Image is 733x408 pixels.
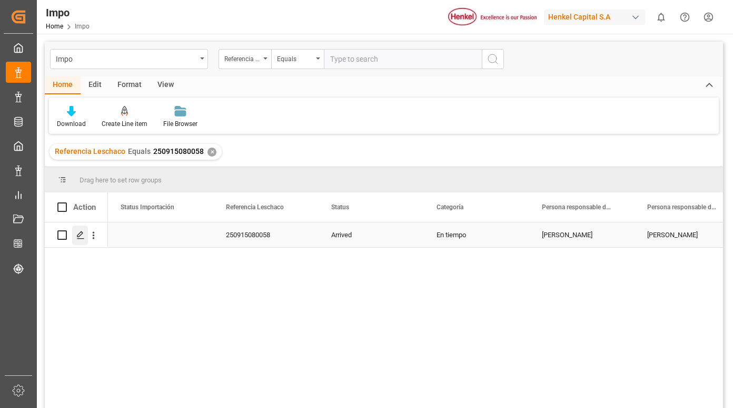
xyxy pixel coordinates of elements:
a: Home [46,23,63,30]
div: Arrived [319,222,424,247]
button: open menu [271,49,324,69]
div: View [150,76,182,94]
span: Equals [128,147,151,156]
span: Status Importación [121,203,174,211]
span: Persona responsable de seguimiento [647,203,718,211]
div: Download [57,119,86,129]
div: 250915080058 [213,222,319,247]
span: Drag here to set row groups [80,176,162,184]
div: Impo [46,5,90,21]
div: Equals [277,52,313,64]
div: Henkel Capital S.A [544,9,645,25]
input: Type to search [324,49,482,69]
button: Henkel Capital S.A [544,7,649,27]
div: File Browser [163,119,197,129]
span: Referencia Leschaco [55,147,125,156]
button: search button [482,49,504,69]
div: ✕ [207,148,216,157]
button: Help Center [673,5,697,29]
img: Henkel%20logo.jpg_1689854090.jpg [448,8,537,26]
button: open menu [50,49,208,69]
div: Action [73,202,96,212]
div: Impo [56,52,196,65]
span: Categoría [437,203,463,211]
div: Create Line item [102,119,147,129]
button: show 0 new notifications [649,5,673,29]
div: Format [110,76,150,94]
span: Persona responsable de la importacion [542,203,612,211]
button: open menu [219,49,271,69]
span: Referencia Leschaco [226,203,284,211]
div: Referencia Leschaco [224,52,260,64]
span: Status [331,203,349,211]
div: Home [45,76,81,94]
div: [PERSON_NAME] [529,222,635,247]
div: En tiempo [424,222,529,247]
span: 250915080058 [153,147,204,156]
div: Press SPACE to select this row. [45,222,108,248]
div: Edit [81,76,110,94]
